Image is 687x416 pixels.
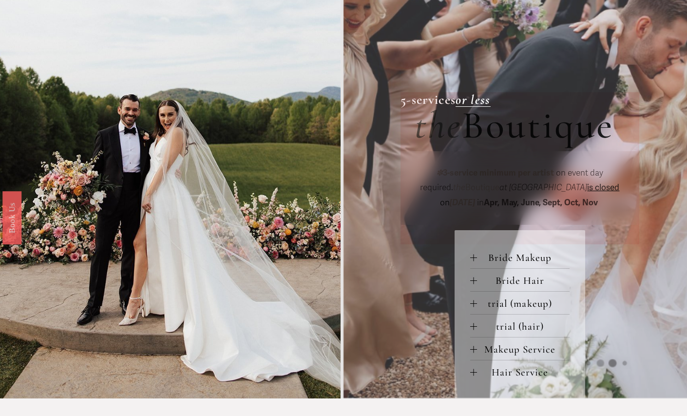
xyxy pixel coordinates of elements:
[415,102,462,149] em: the
[453,182,465,193] em: the
[499,182,587,193] em: at [GEOGRAPHIC_DATA]
[470,269,569,291] button: Bride Hair
[415,166,625,211] p: on
[470,337,569,360] button: Makeup Service
[484,198,598,208] strong: Apr, May, June, Sept, Oct, Nov
[470,292,569,314] button: trial (makeup)
[477,320,569,333] span: trial (hair)
[477,297,569,310] span: trial (makeup)
[477,343,569,356] span: Makeup Service
[470,315,569,337] button: trial (hair)
[475,198,600,208] span: in
[462,102,613,149] span: Boutique
[450,198,475,208] em: [DATE]
[436,168,443,178] em: ✽
[443,168,554,178] strong: 3-service minimum per artist
[470,360,569,383] button: Hair Service
[456,92,490,108] a: or less
[477,366,569,378] span: Hair Service
[477,252,569,264] span: Bride Makeup
[453,182,499,193] span: Boutique
[2,191,21,244] a: Book Us
[587,182,619,193] span: is closed
[477,275,569,287] span: Bride Hair
[470,246,569,268] button: Bride Makeup
[401,92,456,108] strong: 5-services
